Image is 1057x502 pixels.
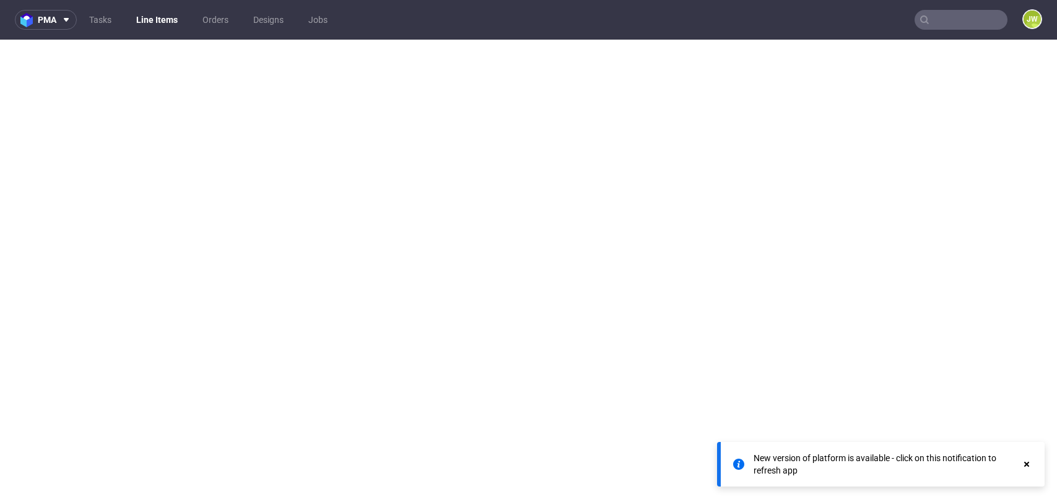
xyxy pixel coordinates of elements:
[754,452,1021,477] div: New version of platform is available - click on this notification to refresh app
[15,10,77,30] button: pma
[20,13,38,27] img: logo
[195,10,236,30] a: Orders
[82,10,119,30] a: Tasks
[38,15,56,24] span: pma
[1024,11,1041,28] figcaption: JW
[129,10,185,30] a: Line Items
[246,10,291,30] a: Designs
[301,10,335,30] a: Jobs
